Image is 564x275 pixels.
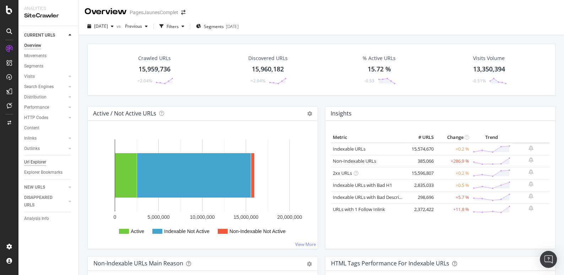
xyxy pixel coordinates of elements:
th: Metric [331,132,407,143]
div: Performance [24,104,49,111]
td: +286.9 % [435,155,471,167]
div: Discovered URLs [248,55,288,62]
span: vs [116,23,122,29]
td: 385,066 [407,155,435,167]
div: Analytics [24,6,73,12]
div: Inlinks [24,135,37,142]
div: Segments [24,63,43,70]
td: +0.2 % [435,167,471,179]
button: Segments[DATE] [193,21,242,32]
td: 15,596,807 [407,167,435,179]
td: +5.7 % [435,191,471,203]
div: CURRENT URLS [24,32,55,39]
a: View More [295,241,316,247]
th: # URLS [407,132,435,143]
a: Analysis Info [24,215,74,222]
div: +2.04% [137,78,152,84]
button: Filters [157,21,187,32]
th: Change [435,132,471,143]
a: Inlinks [24,135,66,142]
div: Movements [24,52,47,60]
a: DISAPPEARED URLS [24,194,66,209]
a: Non-Indexable URLs [333,158,376,164]
div: bell-plus [528,205,533,211]
a: Visits [24,73,66,80]
th: Trend [471,132,512,143]
a: Outlinks [24,145,66,152]
div: 15,959,736 [139,65,170,74]
a: URLs with 1 Follow Inlink [333,206,385,212]
td: 15,574,670 [407,143,435,155]
div: HTTP Codes [24,114,48,122]
div: bell-plus [528,181,533,187]
td: 2,372,422 [407,203,435,215]
div: [DATE] [226,23,239,29]
td: +0.2 % [435,143,471,155]
div: SiteCrawler [24,12,73,20]
div: PagesJaunesComplet [130,9,178,16]
td: 298,696 [407,191,435,203]
div: Visits [24,73,35,80]
a: Explorer Bookmarks [24,169,74,176]
a: HTTP Codes [24,114,66,122]
text: Active [131,228,144,234]
div: Open Intercom Messenger [540,251,557,268]
div: Content [24,124,39,132]
div: Url Explorer [24,158,46,166]
button: Previous [122,21,151,32]
div: Explorer Bookmarks [24,169,63,176]
div: 15.72 % [368,65,391,74]
div: Crawled URLs [138,55,171,62]
a: Overview [24,42,74,49]
a: Indexable URLs with Bad Description [333,194,410,200]
div: Filters [167,23,179,29]
text: 5,000,000 [147,214,169,220]
a: Search Engines [24,83,66,91]
td: +0.5 % [435,179,471,191]
div: -0.51% [472,78,486,84]
a: Distribution [24,93,66,101]
a: Content [24,124,74,132]
a: 2xx URLs [333,170,352,176]
div: 13,350,394 [473,65,505,74]
a: Indexable URLs [333,146,365,152]
div: Non-Indexable URLs Main Reason [93,260,183,267]
div: bell-plus [528,169,533,175]
text: Indexable Not Active [164,228,210,234]
div: bell-plus [528,157,533,163]
button: [DATE] [85,21,116,32]
span: 2025 Aug. 22nd [94,23,108,29]
a: Movements [24,52,74,60]
div: DISAPPEARED URLS [24,194,60,209]
td: +11.8 % [435,203,471,215]
div: Outlinks [24,145,40,152]
a: CURRENT URLS [24,32,66,39]
div: Search Engines [24,83,54,91]
div: bell-plus [528,145,533,151]
i: Options [307,111,312,116]
div: gear [307,261,312,266]
div: NEW URLS [24,184,45,191]
span: Segments [204,23,224,29]
a: Segments [24,63,74,70]
svg: A chart. [93,132,312,243]
a: Performance [24,104,66,111]
a: Indexable URLs with Bad H1 [333,182,392,188]
div: Distribution [24,93,47,101]
text: 0 [114,214,116,220]
span: Previous [122,23,142,29]
div: HTML Tags Performance for Indexable URLs [331,260,449,267]
text: 15,000,000 [233,214,258,220]
div: +2.04% [251,78,265,84]
div: Analysis Info [24,215,49,222]
a: Url Explorer [24,158,74,166]
div: Overview [85,6,127,18]
div: % Active URLs [363,55,396,62]
div: Overview [24,42,41,49]
text: 10,000,000 [190,214,215,220]
h4: Insights [331,109,352,118]
div: Visits Volume [473,55,505,62]
td: 2,835,033 [407,179,435,191]
div: arrow-right-arrow-left [181,10,185,15]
